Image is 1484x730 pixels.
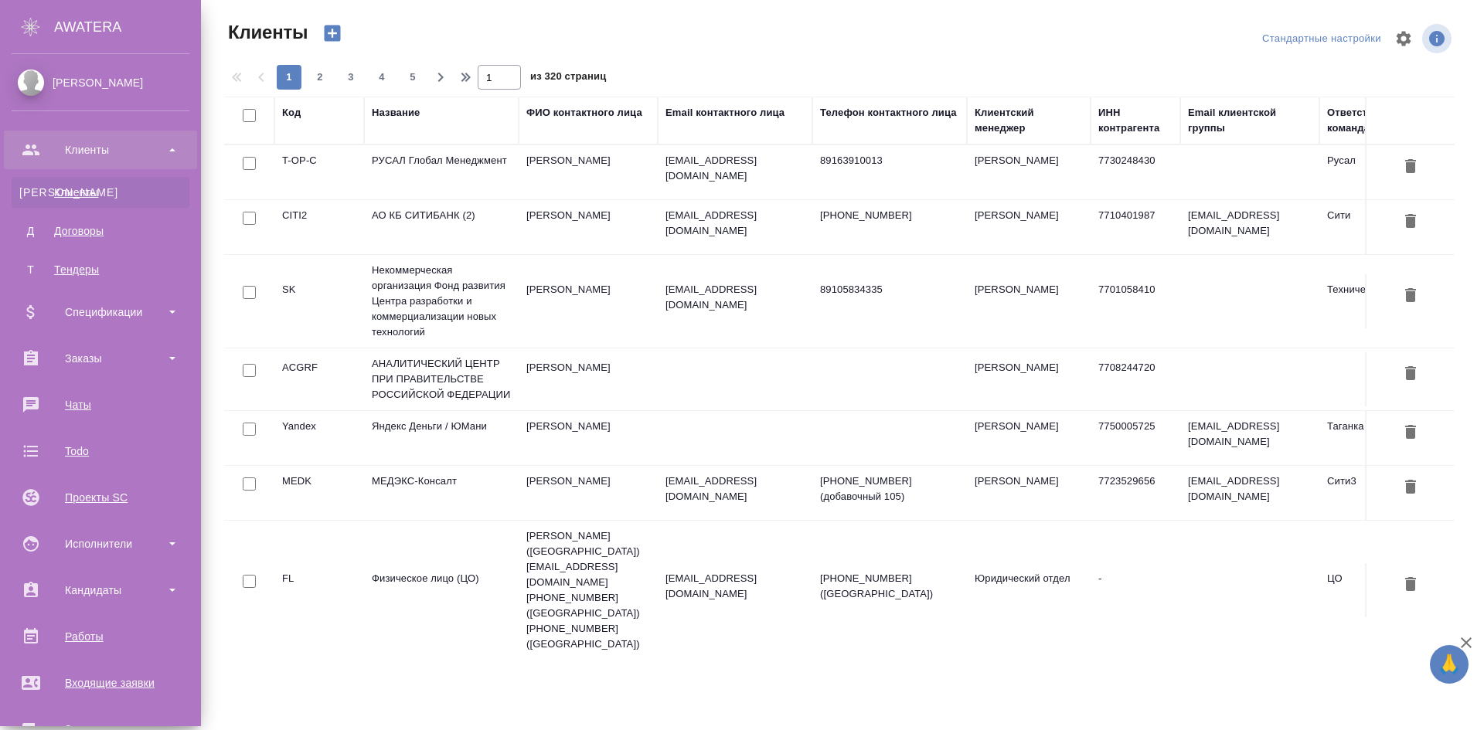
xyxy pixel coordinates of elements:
[820,282,959,297] p: 89105834335
[1319,274,1443,328] td: Технический
[19,185,182,200] div: Клиенты
[530,67,606,90] span: из 320 страниц
[224,20,308,45] span: Клиенты
[967,274,1091,328] td: [PERSON_NAME]
[665,153,805,184] p: [EMAIL_ADDRESS][DOMAIN_NAME]
[12,393,189,416] div: Чаты
[12,532,189,555] div: Исполнители
[400,65,425,90] button: 5
[665,282,805,313] p: [EMAIL_ADDRESS][DOMAIN_NAME]
[400,70,425,85] span: 5
[820,474,959,504] p: [PHONE_NUMBER] (добавочный 105)
[364,563,519,617] td: Физическое лицо (ЦО)
[12,347,189,370] div: Заказы
[12,216,189,246] a: ДДоговоры
[274,145,364,199] td: T-OP-C
[364,255,519,348] td: Некоммерческая организация Фонд развития Центра разработки и коммерциализации новых технологий
[364,200,519,254] td: АО КБ СИТИБАНК (2)
[1397,474,1424,502] button: Удалить
[274,563,364,617] td: FL
[1098,105,1173,136] div: ИНН контрагента
[1397,282,1424,311] button: Удалить
[1397,153,1424,182] button: Удалить
[4,664,197,702] a: Входящие заявки
[1091,466,1180,520] td: 7723529656
[1091,411,1180,465] td: 7750005725
[364,348,519,410] td: АНАЛИТИЧЕСКИЙ ЦЕНТР ПРИ ПРАВИТЕЛЬСТВЕ РОССИЙСКОЙ ФЕДЕРАЦИИ
[1091,145,1180,199] td: 7730248430
[4,385,197,424] a: Чаты
[364,411,519,465] td: Яндекс Деньги / ЮМани
[1091,352,1180,406] td: 7708244720
[274,274,364,328] td: SK
[282,105,301,121] div: Код
[339,65,363,90] button: 3
[4,432,197,470] a: Todo
[1319,411,1443,465] td: Таганка
[519,352,658,406] td: [PERSON_NAME]
[372,105,420,121] div: Название
[12,300,189,324] div: Спецификации
[665,474,805,504] p: [EMAIL_ADDRESS][DOMAIN_NAME]
[1397,419,1424,447] button: Удалить
[1397,208,1424,236] button: Удалить
[19,223,182,239] div: Договоры
[967,466,1091,520] td: [PERSON_NAME]
[1397,571,1424,599] button: Удалить
[967,411,1091,465] td: [PERSON_NAME]
[665,105,785,121] div: Email контактного лица
[967,352,1091,406] td: [PERSON_NAME]
[369,65,394,90] button: 4
[12,486,189,509] div: Проекты SC
[519,411,658,465] td: [PERSON_NAME]
[54,12,201,42] div: AWATERA
[820,208,959,223] p: [PHONE_NUMBER]
[12,671,189,694] div: Входящие заявки
[665,208,805,239] p: [EMAIL_ADDRESS][DOMAIN_NAME]
[12,254,189,285] a: ТТендеры
[1385,20,1422,57] span: Настроить таблицу
[975,105,1083,136] div: Клиентский менеджер
[1180,200,1319,254] td: [EMAIL_ADDRESS][DOMAIN_NAME]
[1319,145,1443,199] td: Русал
[1091,200,1180,254] td: 7710401987
[1319,200,1443,254] td: Сити
[820,153,959,168] p: 89163910013
[12,177,189,208] a: [PERSON_NAME]Клиенты
[820,105,957,121] div: Телефон контактного лица
[364,145,519,199] td: РУСАЛ Глобал Менеджмент
[1430,645,1469,684] button: 🙏
[12,74,189,91] div: [PERSON_NAME]
[820,571,959,602] p: [PHONE_NUMBER] ([GEOGRAPHIC_DATA])
[665,571,805,602] p: [EMAIL_ADDRESS][DOMAIN_NAME]
[526,105,642,121] div: ФИО контактного лица
[1327,105,1435,136] div: Ответственная команда
[308,70,332,85] span: 2
[1319,466,1443,520] td: Сити3
[19,262,182,277] div: Тендеры
[967,200,1091,254] td: [PERSON_NAME]
[519,466,658,520] td: [PERSON_NAME]
[274,352,364,406] td: ACGRF
[1397,360,1424,389] button: Удалить
[967,563,1091,617] td: Юридический отдел
[274,200,364,254] td: CITI2
[274,466,364,520] td: MEDK
[519,145,658,199] td: [PERSON_NAME]
[274,411,364,465] td: Yandex
[1180,466,1319,520] td: [EMAIL_ADDRESS][DOMAIN_NAME]
[339,70,363,85] span: 3
[364,466,519,520] td: МЕДЭКС-Консалт
[1091,274,1180,328] td: 7701058410
[967,145,1091,199] td: [PERSON_NAME]
[369,70,394,85] span: 4
[1422,24,1455,53] span: Посмотреть информацию
[1188,105,1312,136] div: Email клиентской группы
[1180,411,1319,465] td: [EMAIL_ADDRESS][DOMAIN_NAME]
[12,138,189,161] div: Клиенты
[519,200,658,254] td: [PERSON_NAME]
[1091,563,1180,617] td: -
[1319,563,1443,617] td: ЦО
[12,440,189,463] div: Todo
[1258,27,1385,51] div: split button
